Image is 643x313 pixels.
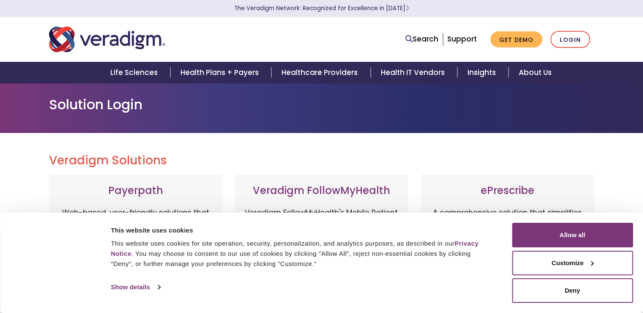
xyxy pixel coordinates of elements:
[100,62,170,83] a: Life Sciences
[512,223,633,247] button: Allow all
[170,62,271,83] a: Health Plans + Payers
[57,185,214,197] h3: Payerpath
[57,207,214,296] p: Web-based, user-friendly solutions that help providers and practice administrators enhance revenu...
[271,62,370,83] a: Healthcare Providers
[49,97,594,113] h1: Solution Login
[234,4,409,12] a: The Veradigm Network: Recognized for Excellence in [DATE]Learn More
[490,31,542,48] a: Get Demo
[111,225,493,235] div: This website uses cookies
[371,62,457,83] a: Health IT Vendors
[429,207,586,296] p: A comprehensive solution that simplifies prescribing for healthcare providers with features like ...
[512,278,633,303] button: Deny
[405,4,409,12] span: Learn More
[405,33,438,45] a: Search
[550,31,590,48] a: Login
[429,185,586,197] h3: ePrescribe
[509,62,562,83] a: About Us
[244,207,400,288] p: Veradigm FollowMyHealth's Mobile Patient Experience enhances patient access via mobile devices, o...
[457,62,509,83] a: Insights
[49,25,165,53] img: Veradigm logo
[111,281,160,294] a: Show details
[49,153,594,168] h2: Veradigm Solutions
[244,185,400,197] h3: Veradigm FollowMyHealth
[111,238,493,269] div: This website uses cookies for site operation, security, personalization, and analytics purposes, ...
[512,251,633,275] button: Customize
[447,34,477,44] a: Support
